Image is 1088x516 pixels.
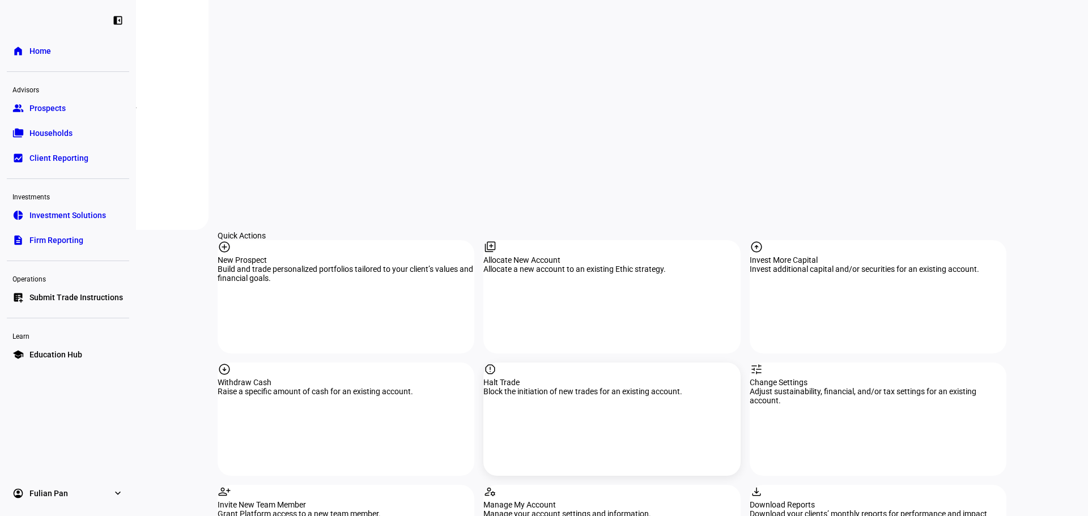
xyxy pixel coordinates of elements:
div: Download Reports [750,500,1006,509]
span: Prospects [29,103,66,114]
div: Allocate New Account [483,255,740,265]
eth-mat-symbol: group [12,103,24,114]
span: Households [29,127,73,139]
div: New Prospect [218,255,474,265]
mat-icon: download [750,485,763,498]
eth-mat-symbol: home [12,45,24,57]
div: Invest additional capital and/or securities for an existing account. [750,265,1006,274]
a: homeHome [7,40,129,62]
eth-mat-symbol: left_panel_close [112,15,124,26]
mat-icon: arrow_circle_up [750,240,763,254]
eth-mat-symbol: school [12,349,24,360]
div: Invite New Team Member [218,500,474,509]
mat-icon: add_circle [218,240,231,254]
span: Investment Solutions [29,210,106,221]
a: groupProspects [7,97,129,120]
div: Operations [7,270,129,286]
span: Fulian Pan [29,488,68,499]
mat-icon: tune [750,363,763,376]
eth-mat-symbol: list_alt_add [12,292,24,303]
div: Investments [7,188,129,204]
div: Block the initiation of new trades for an existing account. [483,387,740,396]
a: folder_copyHouseholds [7,122,129,144]
mat-icon: arrow_circle_down [218,363,231,376]
div: Build and trade personalized portfolios tailored to your client’s values and financial goals. [218,265,474,283]
a: bid_landscapeClient Reporting [7,147,129,169]
div: Withdraw Cash [218,378,474,387]
div: Change Settings [750,378,1006,387]
eth-mat-symbol: description [12,234,24,246]
div: Advisors [7,81,129,97]
div: Adjust sustainability, financial, and/or tax settings for an existing account. [750,387,1006,405]
eth-mat-symbol: account_circle [12,488,24,499]
mat-icon: library_add [483,240,497,254]
eth-mat-symbol: folder_copy [12,127,24,139]
div: Quick Actions [218,231,1006,240]
div: Raise a specific amount of cash for an existing account. [218,387,474,396]
mat-icon: report [483,363,497,376]
div: Invest More Capital [750,255,1006,265]
eth-mat-symbol: pie_chart [12,210,24,221]
eth-mat-symbol: expand_more [112,488,124,499]
div: Halt Trade [483,378,740,387]
mat-icon: manage_accounts [483,485,497,498]
span: Client Reporting [29,152,88,164]
span: Education Hub [29,349,82,360]
div: Allocate a new account to an existing Ethic strategy. [483,265,740,274]
a: pie_chartInvestment Solutions [7,204,129,227]
mat-icon: person_add [218,485,231,498]
span: Firm Reporting [29,234,83,246]
span: Home [29,45,51,57]
div: Manage My Account [483,500,740,509]
a: descriptionFirm Reporting [7,229,129,251]
span: Submit Trade Instructions [29,292,123,303]
div: Learn [7,327,129,343]
eth-mat-symbol: bid_landscape [12,152,24,164]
